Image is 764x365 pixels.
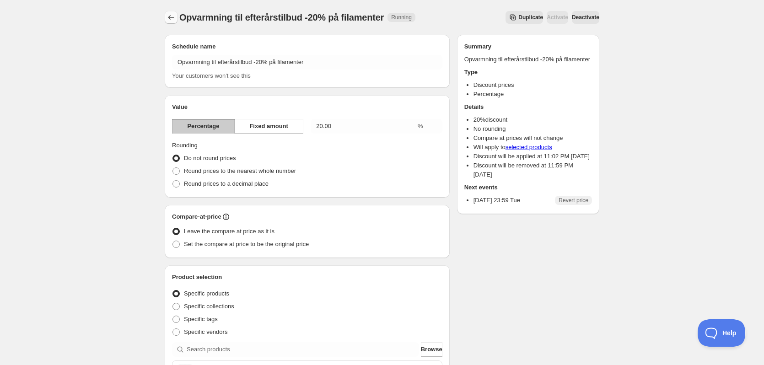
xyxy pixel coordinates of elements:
h2: Compare-at-price [172,212,221,221]
p: Opvarmning til efterårstilbud -20% på filamenter [464,55,592,64]
span: Running [391,14,412,21]
span: Round prices to the nearest whole number [184,167,296,174]
h2: Value [172,102,442,112]
span: Fixed amount [249,122,288,131]
span: Opvarmning til efterårstilbud -20% på filamenter [179,12,384,22]
span: Revert price [559,197,588,204]
li: Will apply to [473,143,592,152]
span: Specific vendors [184,328,227,335]
h2: Type [464,68,592,77]
span: Deactivate [572,14,599,21]
span: Leave the compare at price as it is [184,228,274,235]
h2: Next events [464,183,592,192]
li: Discount will be removed at 11:59 PM [DATE] [473,161,592,179]
span: Set the compare at price to be the original price [184,241,309,247]
li: Compare at prices will not change [473,134,592,143]
span: Percentage [187,122,219,131]
span: Browse [421,345,442,354]
p: [DATE] 23:59 Tue [473,196,520,205]
span: Specific products [184,290,229,297]
button: Browse [421,342,442,357]
span: Rounding [172,142,198,149]
iframe: Toggle Customer Support [698,319,746,347]
button: Deactivate [572,11,599,24]
button: Secondary action label [506,11,543,24]
span: Do not round prices [184,155,236,161]
button: Schedules [165,11,178,24]
h2: Schedule name [172,42,442,51]
span: % [418,123,423,129]
li: Percentage [473,90,592,99]
a: selected products [506,144,552,150]
input: Search products [187,342,419,357]
li: Discount will be applied at 11:02 PM [DATE] [473,152,592,161]
h2: Summary [464,42,592,51]
span: Round prices to a decimal place [184,180,269,187]
h2: Product selection [172,273,442,282]
span: Your customers won't see this [172,72,251,79]
h2: Details [464,102,592,112]
span: Specific tags [184,316,218,322]
li: Discount prices [473,81,592,90]
span: Specific collections [184,303,234,310]
span: Duplicate [518,14,543,21]
li: No rounding [473,124,592,134]
li: 20 % discount [473,115,592,124]
button: Fixed amount [234,119,303,134]
button: Percentage [172,119,235,134]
